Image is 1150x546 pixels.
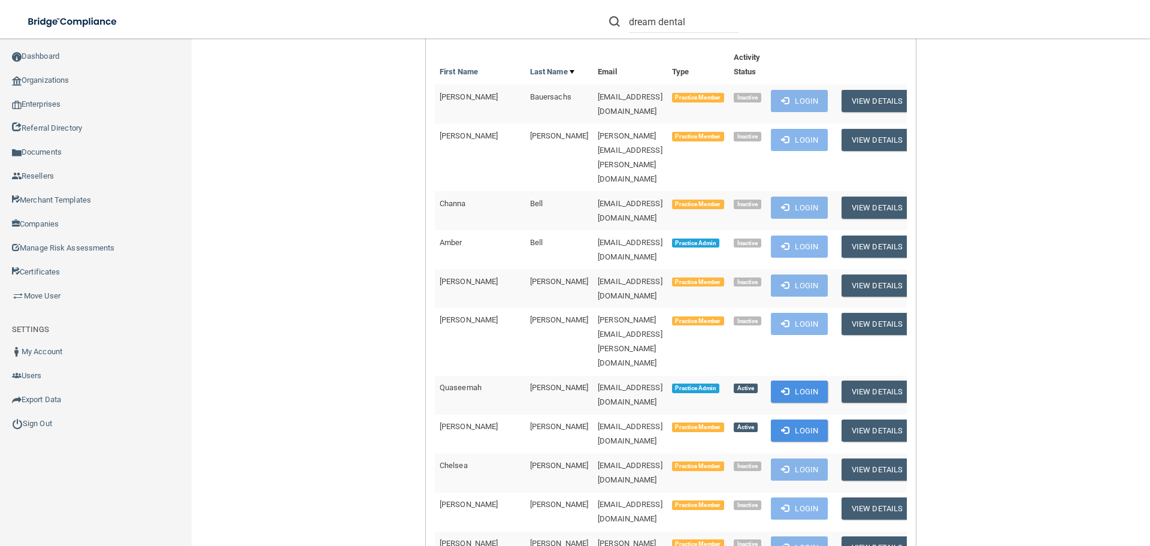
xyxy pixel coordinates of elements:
[530,277,588,286] span: [PERSON_NAME]
[771,274,828,297] button: Login
[842,197,912,219] button: View Details
[842,313,912,335] button: View Details
[734,200,762,209] span: Inactive
[530,315,588,324] span: [PERSON_NAME]
[440,422,498,431] span: [PERSON_NAME]
[842,420,912,442] button: View Details
[629,11,739,33] input: Search
[734,316,762,326] span: Inactive
[842,90,912,112] button: View Details
[842,236,912,258] button: View Details
[18,10,128,34] img: bridge_compliance_login_screen.278c3ca4.svg
[12,347,22,357] img: ic_user_dark.df1a06c3.png
[672,239,719,248] span: Practice Admin
[771,129,828,151] button: Login
[672,93,724,102] span: Practice Member
[842,458,912,481] button: View Details
[771,197,828,219] button: Login
[598,422,662,445] span: [EMAIL_ADDRESS][DOMAIN_NAME]
[609,16,620,27] img: ic-search.3b580494.png
[598,500,662,523] span: [EMAIL_ADDRESS][DOMAIN_NAME]
[672,461,724,471] span: Practice Member
[12,101,22,109] img: enterprise.0d942306.png
[440,199,466,208] span: Channa
[672,500,724,510] span: Practice Member
[771,90,828,112] button: Login
[842,381,912,403] button: View Details
[734,423,758,432] span: Active
[440,92,498,101] span: [PERSON_NAME]
[667,46,729,85] th: Type
[672,423,724,432] span: Practice Member
[842,497,912,520] button: View Details
[530,383,588,392] span: [PERSON_NAME]
[440,461,468,470] span: Chelsea
[771,420,828,442] button: Login
[530,422,588,431] span: [PERSON_NAME]
[598,92,662,116] span: [EMAIL_ADDRESS][DOMAIN_NAME]
[734,384,758,393] span: Active
[12,418,23,429] img: ic_power_dark.7ecde6b1.png
[598,383,662,406] span: [EMAIL_ADDRESS][DOMAIN_NAME]
[12,290,24,302] img: briefcase.64adab9b.png
[672,384,719,393] span: Practice Admin
[672,316,724,326] span: Practice Member
[842,129,912,151] button: View Details
[440,65,478,79] a: First Name
[771,313,828,335] button: Login
[12,171,22,181] img: ic_reseller.de258add.png
[729,46,767,85] th: Activity Status
[734,132,762,141] span: Inactive
[734,239,762,248] span: Inactive
[734,461,762,471] span: Inactive
[440,238,462,247] span: Amber
[440,131,498,140] span: [PERSON_NAME]
[598,238,662,261] span: [EMAIL_ADDRESS][DOMAIN_NAME]
[440,500,498,509] span: [PERSON_NAME]
[440,315,498,324] span: [PERSON_NAME]
[771,458,828,481] button: Login
[734,93,762,102] span: Inactive
[771,497,828,520] button: Login
[530,131,588,140] span: [PERSON_NAME]
[842,274,912,297] button: View Details
[734,500,762,510] span: Inactive
[440,383,482,392] span: Quaseemah
[598,131,662,183] span: [PERSON_NAME][EMAIL_ADDRESS][PERSON_NAME][DOMAIN_NAME]
[672,277,724,287] span: Practice Member
[530,461,588,470] span: [PERSON_NAME]
[12,395,22,405] img: icon-export.b9366987.png
[12,371,22,381] img: icon-users.e205127d.png
[598,315,662,367] span: [PERSON_NAME][EMAIL_ADDRESS][PERSON_NAME][DOMAIN_NAME]
[598,461,662,484] span: [EMAIL_ADDRESS][DOMAIN_NAME]
[771,236,828,258] button: Login
[530,92,571,101] span: Bauersachs
[12,52,22,62] img: ic_dashboard_dark.d01f4a41.png
[12,322,49,337] label: SETTINGS
[771,381,828,403] button: Login
[12,148,22,158] img: icon-documents.8dae5593.png
[943,484,1136,532] iframe: Drift Widget Chat Controller
[672,200,724,209] span: Practice Member
[672,132,724,141] span: Practice Member
[598,199,662,222] span: [EMAIL_ADDRESS][DOMAIN_NAME]
[530,65,574,79] a: Last Name
[530,500,588,509] span: [PERSON_NAME]
[440,277,498,286] span: [PERSON_NAME]
[734,277,762,287] span: Inactive
[530,238,543,247] span: Bell
[12,76,22,86] img: organization-icon.f8decf85.png
[593,46,667,85] th: Email
[530,199,543,208] span: Bell
[598,277,662,300] span: [EMAIL_ADDRESS][DOMAIN_NAME]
